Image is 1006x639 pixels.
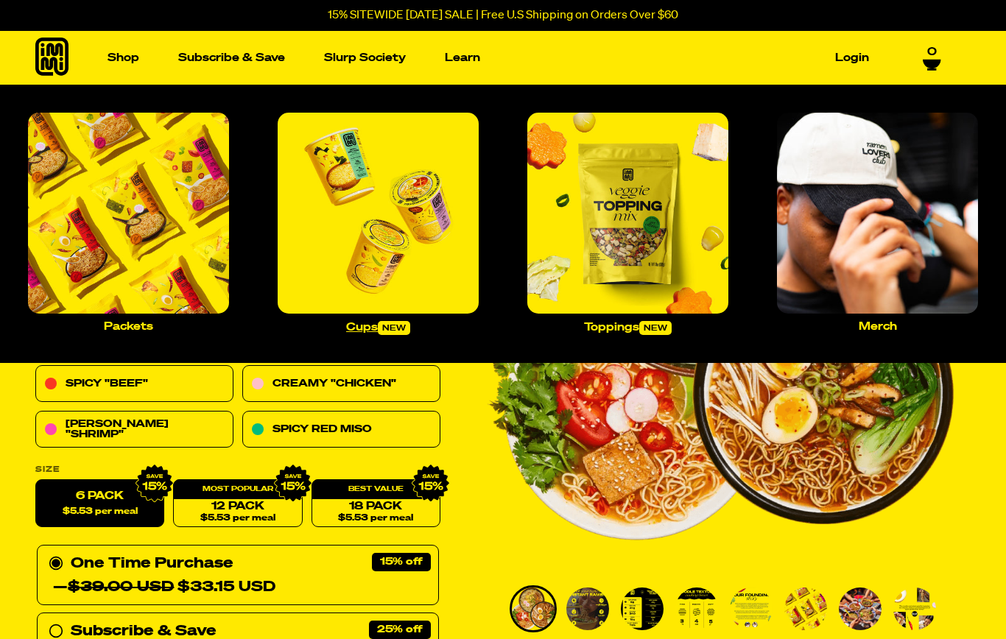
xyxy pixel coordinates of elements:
[338,514,413,523] span: $5.53 per meal
[839,587,882,630] img: Variety Vol. 1
[891,585,938,632] li: Go to slide 8
[346,321,410,335] p: Cups
[53,576,275,599] div: — $33.15 USD
[102,46,145,69] a: Shop
[136,465,174,503] img: IMG_9632.png
[273,465,312,503] img: IMG_9632.png
[173,480,302,528] a: 12 Pack$5.53 per meal
[566,587,609,630] img: Variety Vol. 1
[782,585,829,632] li: Go to slide 6
[837,585,884,632] li: Go to slide 7
[28,113,229,314] img: Packets_large.jpg
[378,321,410,335] span: new
[35,480,164,528] label: 6 Pack
[859,321,897,332] p: Merch
[49,552,427,599] div: One Time Purchase
[272,107,485,341] a: Cupsnew
[893,587,936,630] img: Variety Vol. 1
[829,46,875,69] a: Login
[63,507,138,517] span: $5.53 per meal
[7,571,159,632] iframe: Marketing Popup
[784,587,827,630] img: Variety Vol. 1
[621,587,664,630] img: Variety Vol. 1
[487,585,954,632] div: PDP main carousel thumbnails
[242,366,440,403] a: Creamy "Chicken"
[104,321,153,332] p: Packets
[318,46,412,69] a: Slurp Society
[242,412,440,448] a: Spicy Red Miso
[564,585,611,632] li: Go to slide 2
[278,113,479,314] img: Cups_large.jpg
[771,107,984,338] a: Merch
[730,587,773,630] img: Variety Vol. 1
[675,587,718,630] img: Variety Vol. 1
[923,40,941,66] a: 0
[673,585,720,632] li: Go to slide 4
[639,321,672,335] span: new
[312,480,440,528] a: 18 Pack$5.53 per meal
[172,46,291,69] a: Subscribe & Save
[22,107,235,338] a: Packets
[328,9,678,22] p: 15% SITEWIDE [DATE] SALE | Free U.S Shipping on Orders Over $60
[102,31,875,85] nav: Main navigation
[512,587,555,630] img: Variety Vol. 1
[619,585,666,632] li: Go to slide 3
[439,46,486,69] a: Learn
[35,412,233,448] a: [PERSON_NAME] "Shrimp"
[35,466,440,474] label: Size
[527,113,728,314] img: Toppings_large.jpg
[777,113,978,314] img: Merch_large.jpg
[521,107,734,341] a: Toppingsnew
[412,465,450,503] img: IMG_9632.png
[35,366,233,403] a: Spicy "Beef"
[510,585,557,632] li: Go to slide 1
[584,321,672,335] p: Toppings
[728,585,775,632] li: Go to slide 5
[927,40,937,54] span: 0
[200,514,275,523] span: $5.53 per meal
